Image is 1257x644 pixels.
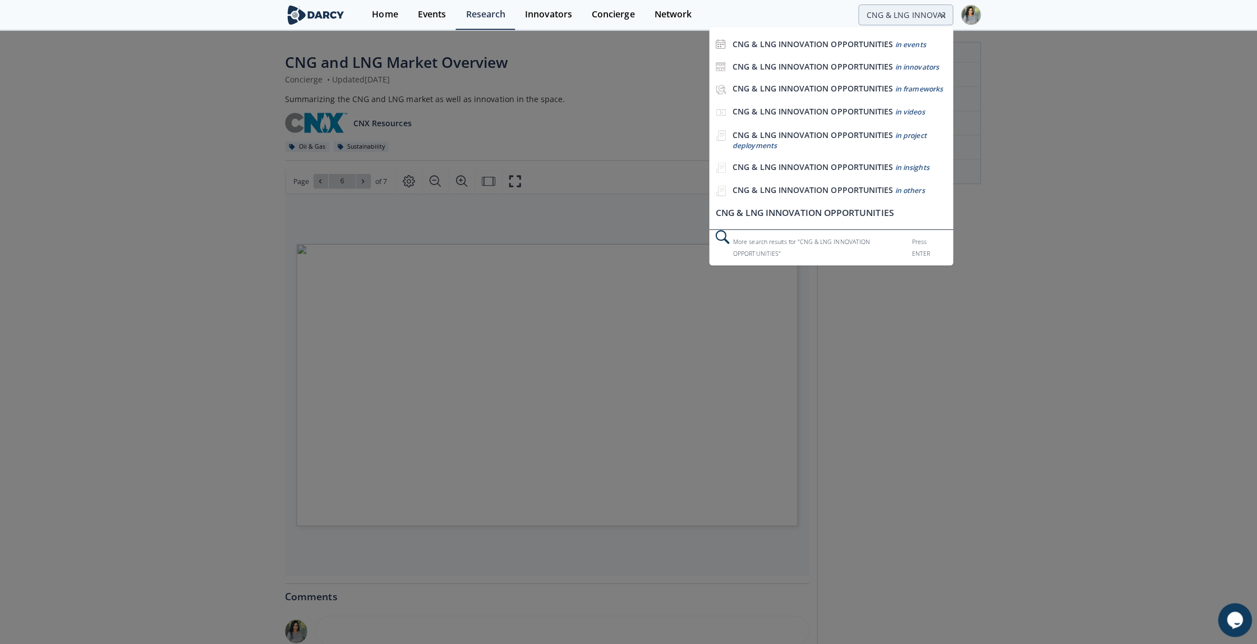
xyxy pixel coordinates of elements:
[728,183,887,194] b: CNG & LNG INNOVATION OPPORTUNITIES
[711,39,721,49] img: icon
[889,162,923,171] span: in insights
[415,10,443,19] div: Events
[705,201,946,222] li: CNG & LNG INNOVATION OPPORTUNITIES
[853,4,947,25] input: Advanced Search
[588,10,630,19] div: Concierge
[728,82,887,93] b: CNG & LNG INNOVATION OPPORTUNITIES
[889,107,918,116] span: in videos
[728,128,887,139] b: CNG & LNG INNOVATION OPPORTUNITIES
[889,84,936,93] span: in frameworks
[370,10,395,19] div: Home
[728,130,920,149] span: in project deployments
[283,5,344,25] img: logo-wide.svg
[1210,599,1246,633] iframe: chat widget
[728,105,887,116] b: CNG & LNG INNOVATION OPPORTUNITIES
[711,61,721,71] img: icon
[650,10,687,19] div: Network
[889,185,918,194] span: in others
[906,234,939,258] div: Press ENTER
[728,160,887,171] b: CNG & LNG INNOVATION OPPORTUNITIES
[889,62,932,71] span: in innovators
[955,5,974,25] img: Profile
[728,61,887,71] b: CNG & LNG INNOVATION OPPORTUNITIES
[889,39,919,49] span: in events
[463,10,502,19] div: Research
[705,228,946,264] div: More search results for " CNG & LNG INNOVATION OPPORTUNITIES "
[728,38,887,49] b: CNG & LNG INNOVATION OPPORTUNITIES
[522,10,568,19] div: Innovators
